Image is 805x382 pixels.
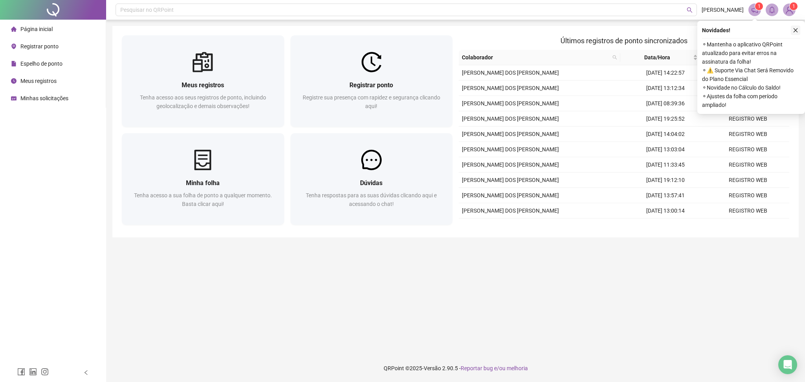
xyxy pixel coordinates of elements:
[624,173,707,188] td: [DATE] 19:12:10
[707,219,789,234] td: REGISTRO WEB
[20,78,57,84] span: Meus registros
[702,92,800,109] span: ⚬ Ajustes da folha com período ampliado!
[687,7,693,13] span: search
[462,100,559,107] span: [PERSON_NAME] DOS [PERSON_NAME]
[623,53,691,62] span: Data/Hora
[707,142,789,157] td: REGISTRO WEB
[11,44,17,49] span: environment
[11,78,17,84] span: clock-circle
[702,66,800,83] span: ⚬ ⚠️ Suporte Via Chat Será Removido do Plano Essencial
[707,173,789,188] td: REGISTRO WEB
[360,179,382,187] span: Dúvidas
[612,55,617,60] span: search
[11,95,17,101] span: schedule
[122,133,284,225] a: Minha folhaTenha acesso a sua folha de ponto a qualquer momento. Basta clicar aqui!
[462,192,559,198] span: [PERSON_NAME] DOS [PERSON_NAME]
[349,81,393,89] span: Registrar ponto
[462,116,559,122] span: [PERSON_NAME] DOS [PERSON_NAME]
[611,51,619,63] span: search
[462,70,559,76] span: [PERSON_NAME] DOS [PERSON_NAME]
[702,40,800,66] span: ⚬ Mantenha o aplicativo QRPoint atualizado para evitar erros na assinatura da folha!
[778,355,797,374] div: Open Intercom Messenger
[182,81,224,89] span: Meus registros
[702,6,744,14] span: [PERSON_NAME]
[462,146,559,152] span: [PERSON_NAME] DOS [PERSON_NAME]
[620,50,701,65] th: Data/Hora
[462,53,609,62] span: Colaborador
[707,111,789,127] td: REGISTRO WEB
[624,96,707,111] td: [DATE] 08:39:36
[122,35,284,127] a: Meus registrosTenha acesso aos seus registros de ponto, incluindo geolocalização e demais observa...
[462,208,559,214] span: [PERSON_NAME] DOS [PERSON_NAME]
[290,35,453,127] a: Registrar pontoRegistre sua presença com rapidez e segurança clicando aqui!
[624,157,707,173] td: [DATE] 11:33:45
[134,192,272,207] span: Tenha acesso a sua folha de ponto a qualquer momento. Basta clicar aqui!
[707,188,789,203] td: REGISTRO WEB
[790,2,798,10] sup: Atualize o seu contato no menu Meus Dados
[462,131,559,137] span: [PERSON_NAME] DOS [PERSON_NAME]
[20,43,59,50] span: Registrar ponto
[11,26,17,32] span: home
[17,368,25,376] span: facebook
[20,26,53,32] span: Página inicial
[624,188,707,203] td: [DATE] 13:57:41
[702,26,730,35] span: Novidades !
[41,368,49,376] span: instagram
[624,142,707,157] td: [DATE] 13:03:04
[624,65,707,81] td: [DATE] 14:22:57
[792,4,795,9] span: 1
[106,354,805,382] footer: QRPoint © 2025 - 2.90.5 -
[707,203,789,219] td: REGISTRO WEB
[561,37,687,45] span: Últimos registros de ponto sincronizados
[83,370,89,375] span: left
[751,6,758,13] span: notification
[702,83,800,92] span: ⚬ Novidade no Cálculo do Saldo!
[462,162,559,168] span: [PERSON_NAME] DOS [PERSON_NAME]
[624,219,707,234] td: [DATE] 08:39:00
[624,111,707,127] td: [DATE] 19:25:52
[140,94,266,109] span: Tenha acesso aos seus registros de ponto, incluindo geolocalização e demais observações!
[768,6,776,13] span: bell
[793,28,798,33] span: close
[758,4,761,9] span: 1
[462,177,559,183] span: [PERSON_NAME] DOS [PERSON_NAME]
[186,179,220,187] span: Minha folha
[306,192,437,207] span: Tenha respostas para as suas dúvidas clicando aqui e acessando o chat!
[624,127,707,142] td: [DATE] 14:04:02
[624,81,707,96] td: [DATE] 13:12:34
[461,365,528,371] span: Reportar bug e/ou melhoria
[624,203,707,219] td: [DATE] 13:00:14
[707,127,789,142] td: REGISTRO WEB
[11,61,17,66] span: file
[29,368,37,376] span: linkedin
[303,94,440,109] span: Registre sua presença com rapidez e segurança clicando aqui!
[755,2,763,10] sup: 1
[20,95,68,101] span: Minhas solicitações
[707,157,789,173] td: REGISTRO WEB
[783,4,795,16] img: 83332
[20,61,62,67] span: Espelho de ponto
[290,133,453,225] a: DúvidasTenha respostas para as suas dúvidas clicando aqui e acessando o chat!
[462,85,559,91] span: [PERSON_NAME] DOS [PERSON_NAME]
[424,365,441,371] span: Versão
